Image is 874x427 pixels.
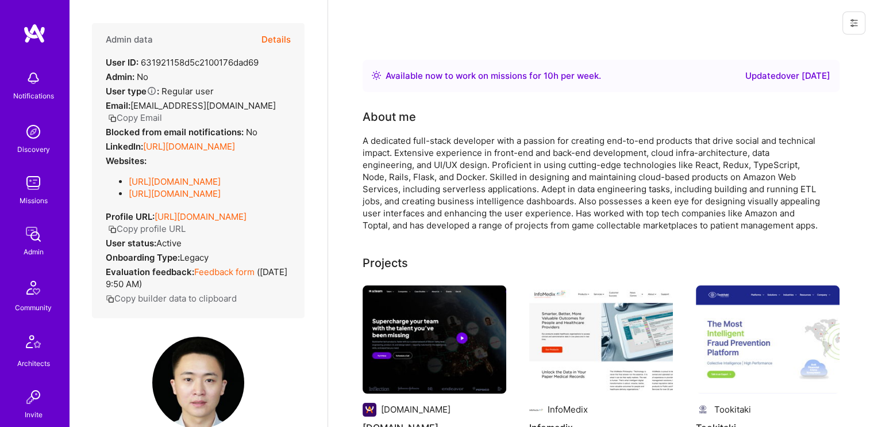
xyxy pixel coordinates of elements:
strong: User ID: [106,57,138,68]
img: A.Team [363,285,506,394]
span: 10 [544,70,553,81]
div: About me [363,108,416,125]
h4: Admin data [106,35,153,45]
img: admin teamwork [22,223,45,246]
div: Tookitaki [714,403,751,415]
button: Copy Email [108,112,162,124]
strong: LinkedIn: [106,141,143,152]
img: teamwork [22,171,45,195]
strong: User type : [106,86,159,97]
div: No [106,126,257,138]
img: Availability [372,71,381,80]
div: 631921158d5c2100176dad69 [106,56,259,68]
a: [URL][DOMAIN_NAME] [129,176,221,187]
img: logo [23,23,46,44]
i: icon Copy [108,114,117,123]
div: Admin [24,246,44,258]
strong: Blocked from email notifications: [106,127,246,138]
strong: Evaluation feedback: [106,266,194,277]
img: Infomedix [529,285,673,394]
i: icon Copy [106,295,114,303]
span: legacy [180,252,209,263]
img: Company logo [363,403,376,417]
div: ( [DATE] 9:50 AM ) [106,266,291,290]
img: Company logo [529,403,543,417]
button: Copy profile URL [108,223,186,235]
div: Community [15,302,52,314]
img: discovery [22,120,45,143]
div: [DOMAIN_NAME] [381,403,451,415]
img: Tookitaki [696,285,840,394]
img: Architects [20,330,47,357]
strong: Admin: [106,71,134,82]
img: Community [20,274,47,302]
div: Regular user [106,85,214,97]
strong: Email: [106,100,130,111]
div: InfoMedix [548,403,588,415]
strong: Profile URL: [106,211,155,222]
div: Projects [363,254,408,272]
span: Active [156,238,182,249]
div: Updated over [DATE] [745,69,830,83]
a: [URL][DOMAIN_NAME] [129,188,221,199]
a: Feedback form [194,266,255,277]
div: Available now to work on missions for h per week . [386,69,601,83]
strong: Onboarding Type: [106,252,180,263]
img: Invite [22,386,45,409]
i: icon Copy [108,225,117,234]
button: Copy builder data to clipboard [106,292,237,304]
div: Notifications [13,90,54,102]
img: Company logo [696,403,710,417]
a: [URL][DOMAIN_NAME] [143,141,235,152]
div: Invite [25,409,43,421]
div: Missions [20,195,48,207]
div: Discovery [17,143,50,155]
button: Details [261,23,291,56]
span: [EMAIL_ADDRESS][DOMAIN_NAME] [130,100,276,111]
strong: User status: [106,238,156,249]
div: No [106,71,148,83]
div: Architects [17,357,50,369]
img: bell [22,67,45,90]
a: [URL][DOMAIN_NAME] [155,211,247,222]
div: A dedicated full-stack developer with a passion for creating end-to-end products that drive socia... [363,135,822,231]
i: Help [147,86,157,96]
strong: Websites: [106,155,147,166]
